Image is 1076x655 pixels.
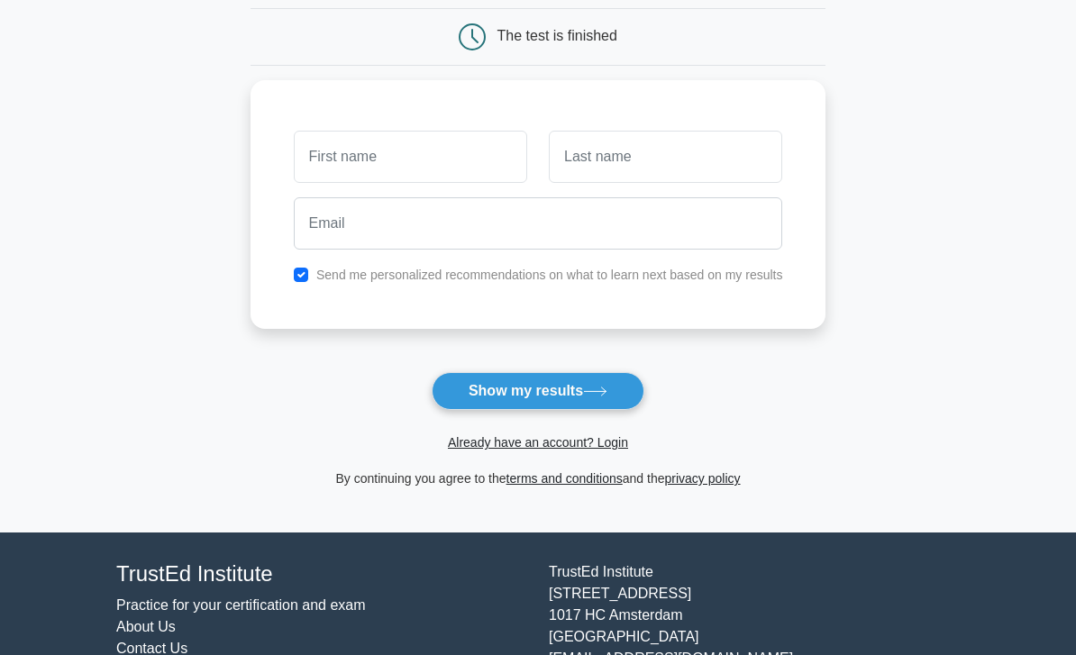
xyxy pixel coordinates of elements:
input: First name [294,132,527,184]
label: Send me personalized recommendations on what to learn next based on my results [316,268,783,283]
a: Practice for your certification and exam [116,598,366,614]
a: terms and conditions [506,472,623,487]
a: About Us [116,620,176,635]
h4: TrustEd Institute [116,562,527,588]
a: Already have an account? Login [448,436,628,450]
a: privacy policy [665,472,741,487]
div: By continuing you agree to the and the [240,469,837,490]
button: Show my results [432,373,644,411]
div: The test is finished [497,29,617,44]
input: Last name [549,132,782,184]
input: Email [294,198,783,250]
